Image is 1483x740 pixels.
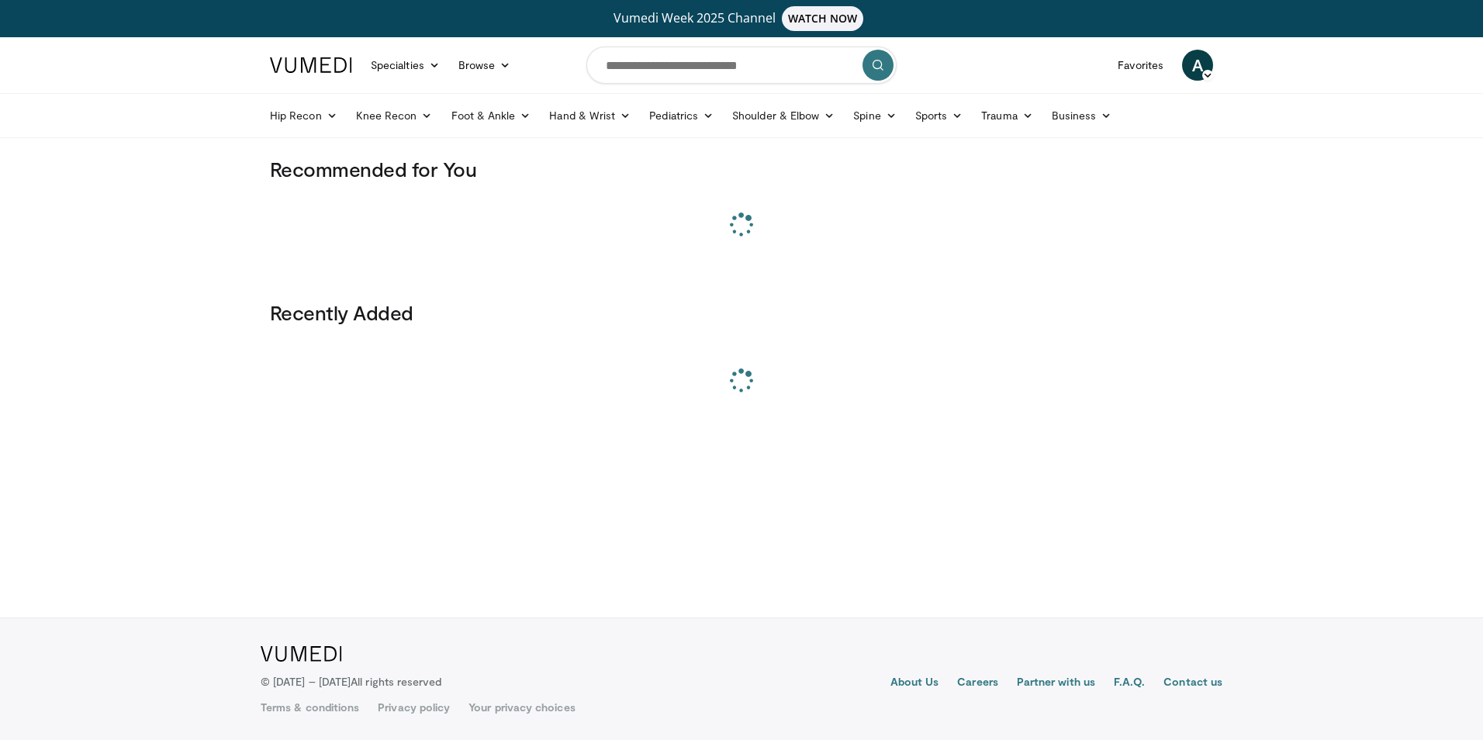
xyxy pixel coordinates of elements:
a: Careers [957,674,998,693]
a: Your privacy choices [468,700,575,715]
img: VuMedi Logo [261,646,342,662]
img: VuMedi Logo [270,57,352,73]
a: Hip Recon [261,100,347,131]
a: F.A.Q. [1114,674,1145,693]
a: Foot & Ankle [442,100,541,131]
span: All rights reserved [351,675,441,688]
a: Shoulder & Elbow [723,100,844,131]
a: Pediatrics [640,100,723,131]
a: Specialties [361,50,449,81]
span: WATCH NOW [782,6,864,31]
p: © [DATE] – [DATE] [261,674,442,690]
a: About Us [890,674,939,693]
a: A [1182,50,1213,81]
a: Knee Recon [347,100,442,131]
a: Trauma [972,100,1042,131]
a: Spine [844,100,905,131]
a: Partner with us [1017,674,1095,693]
a: Sports [906,100,973,131]
h3: Recommended for You [270,157,1213,182]
a: Terms & conditions [261,700,359,715]
a: Favorites [1108,50,1173,81]
a: Hand & Wrist [540,100,640,131]
a: Business [1042,100,1122,131]
a: Contact us [1163,674,1222,693]
input: Search topics, interventions [586,47,897,84]
a: Browse [449,50,520,81]
a: Privacy policy [378,700,450,715]
h3: Recently Added [270,300,1213,325]
a: Vumedi Week 2025 ChannelWATCH NOW [272,6,1211,31]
